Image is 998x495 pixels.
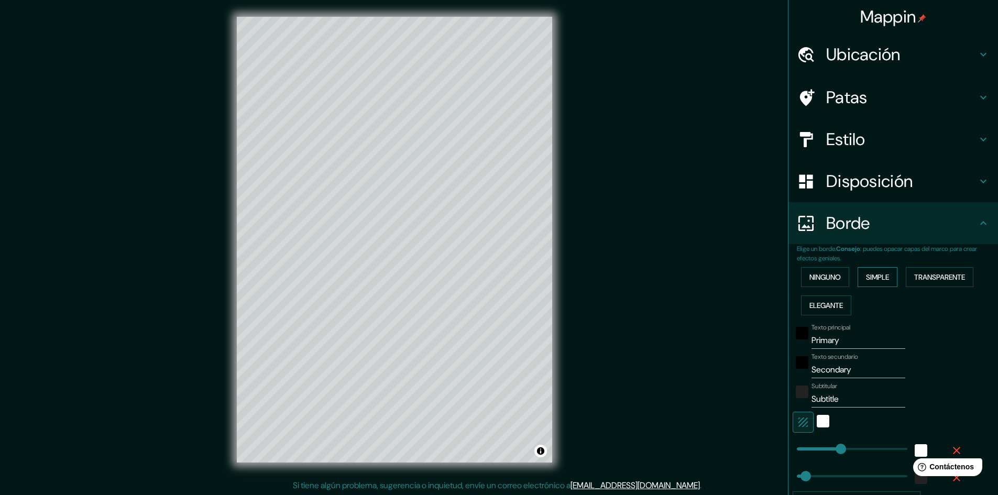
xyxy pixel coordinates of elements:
[801,295,851,315] button: Elegante
[801,267,849,287] button: Ninguno
[826,128,865,150] font: Estilo
[915,444,927,457] button: blanco
[826,170,913,192] font: Disposición
[811,353,858,361] font: Texto secundario
[571,480,700,491] a: [EMAIL_ADDRESS][DOMAIN_NAME]
[788,160,998,202] div: Disposición
[905,454,986,483] iframe: Lanzador de widgets de ayuda
[534,445,547,457] button: Activar o desactivar atribución
[826,43,901,65] font: Ubicación
[788,34,998,75] div: Ubicación
[914,272,965,282] font: Transparente
[809,301,843,310] font: Elegante
[860,6,916,28] font: Mappin
[797,245,836,253] font: Elige un borde.
[788,76,998,118] div: Patas
[866,272,889,282] font: Simple
[703,479,705,491] font: .
[836,245,860,253] font: Consejo
[809,272,841,282] font: Ninguno
[796,356,808,369] button: negro
[817,415,829,427] button: blanco
[701,479,703,491] font: .
[293,480,571,491] font: Si tiene algún problema, sugerencia o inquietud, envíe un correo electrónico a
[796,327,808,339] button: negro
[796,386,808,398] button: color-222222
[918,14,926,23] img: pin-icon.png
[797,245,977,262] font: : puedes opacar capas del marco para crear efectos geniales.
[811,323,850,332] font: Texto principal
[906,267,973,287] button: Transparente
[826,212,870,234] font: Borde
[826,86,868,108] font: Patas
[700,480,701,491] font: .
[788,118,998,160] div: Estilo
[788,202,998,244] div: Borde
[858,267,897,287] button: Simple
[811,382,837,390] font: Subtitular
